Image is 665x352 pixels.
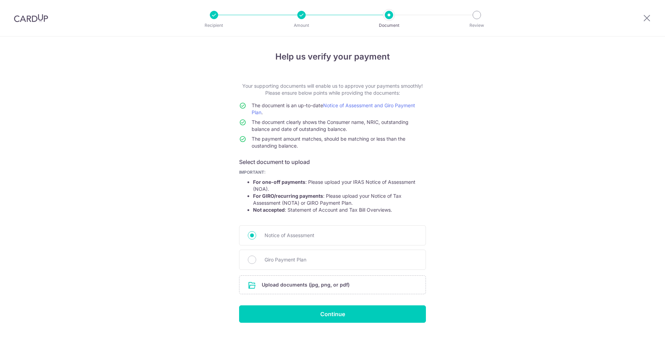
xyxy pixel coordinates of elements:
strong: Not accepted [253,207,285,213]
h4: Help us verify your payment [239,50,426,63]
p: Amount [276,22,327,29]
p: Your supporting documents will enable us to approve your payments smoothly! Please ensure below p... [239,83,426,96]
p: Document [363,22,415,29]
span: Notice of Assessment [265,231,417,240]
p: Recipient [188,22,240,29]
p: Review [451,22,503,29]
span: The document clearly shows the Consumer name, NRIC, outstanding balance and date of outstanding b... [252,119,408,132]
input: Continue [239,305,426,323]
span: Giro Payment Plan [265,256,417,264]
li: : Please upload your Notice of Tax Assessment (NOTA) or GIRO Payment Plan. [253,193,426,206]
div: Upload documents (jpg, png, or pdf) [239,275,426,294]
img: CardUp [14,14,48,22]
span: The document is an up-to-date . [252,102,415,115]
span: The payment amount matches, should be matching or less than the oustanding balance. [252,136,405,149]
li: : Please upload your IRAS Notice of Assessment (NOA). [253,179,426,193]
li: : Statement of Account and Tax Bill Overviews. [253,206,426,213]
strong: For one-off payments [253,179,305,185]
b: IMPORTANT: [239,170,266,175]
h6: Select document to upload [239,158,426,166]
strong: For GIRO/recurring payments [253,193,323,199]
a: Notice of Assessment and Giro Payment Plan [252,102,415,115]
